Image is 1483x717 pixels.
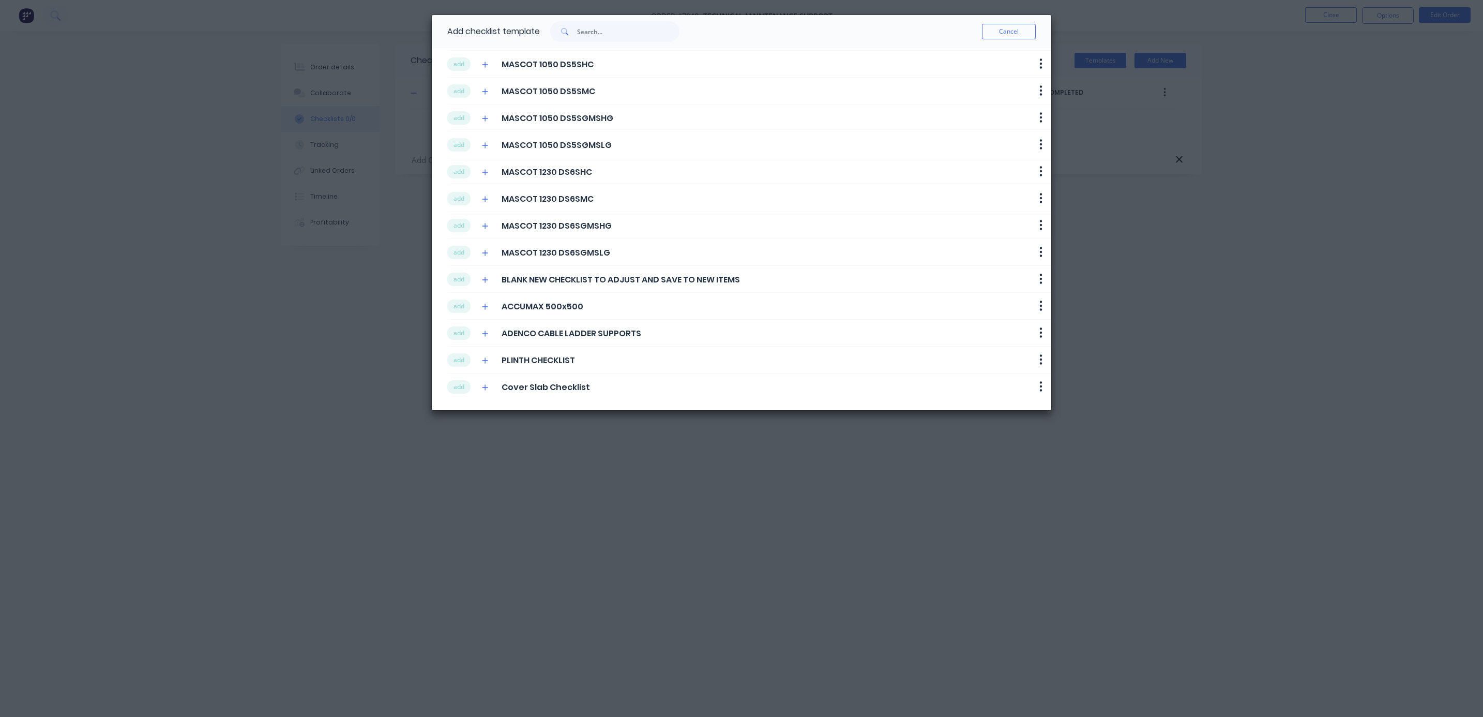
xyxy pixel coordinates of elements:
span: ACCUMAX 500x500 [502,301,583,313]
div: Add checklist template [447,15,540,48]
button: add [447,111,471,125]
span: BLANK NEW CHECKLIST TO ADJUST AND SAVE TO NEW ITEMS [502,274,740,286]
input: Search... [577,21,679,42]
span: MASCOT 1050 DS5SGMSHG [502,112,613,125]
button: add [447,84,471,98]
span: MASCOT 1230 DS6SMC [502,193,594,205]
span: MASCOT 1050 DS5SMC [502,85,595,98]
button: add [447,326,471,340]
button: add [447,219,471,232]
span: MASCOT 1050 DS5SHC [502,58,594,71]
button: add [447,192,471,205]
button: Cancel [982,24,1036,39]
span: MASCOT 1230 DS6SGMSHG [502,220,612,232]
span: Cover Slab Checklist [502,381,590,394]
button: add [447,57,471,71]
span: MASCOT 1050 DS5SGMSLG [502,139,612,152]
span: ADENCO CABLE LADDER SUPPORTS [502,327,641,340]
button: add [447,165,471,178]
button: add [447,300,471,313]
button: add [447,353,471,367]
span: MASCOT 1230 DS6SHC [502,166,592,178]
span: MASCOT 1230 DS6SGMSLG [502,247,610,259]
button: add [447,138,471,152]
button: add [447,246,471,259]
button: add [447,380,471,394]
span: PLINTH CHECKLIST [502,354,575,367]
button: add [447,273,471,286]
